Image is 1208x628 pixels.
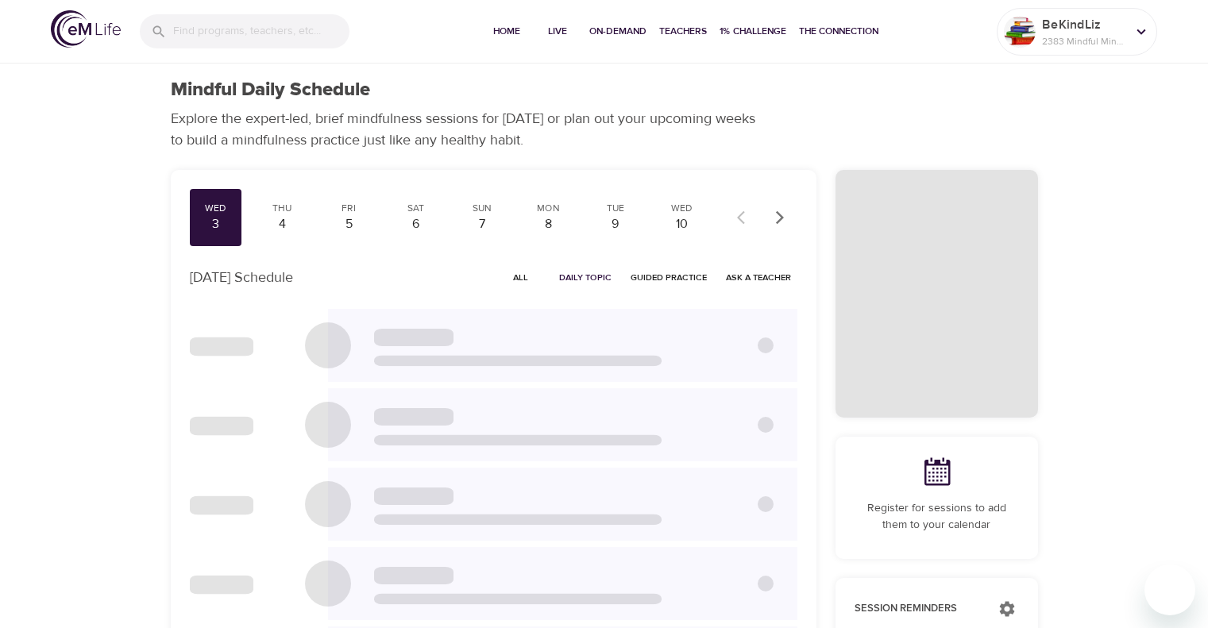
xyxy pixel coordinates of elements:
div: Mon [529,202,569,215]
img: Remy Sharp [1004,16,1036,48]
div: 9 [596,215,635,233]
h1: Mindful Daily Schedule [171,79,370,102]
span: Ask a Teacher [726,270,791,285]
div: Tue [596,202,635,215]
div: 8 [529,215,569,233]
p: Session Reminders [855,601,982,617]
p: Register for sessions to add them to your calendar [855,500,1019,534]
div: Sat [396,202,435,215]
input: Find programs, teachers, etc... [173,14,349,48]
button: Guided Practice [624,265,713,290]
span: The Connection [799,23,878,40]
p: BeKindLiz [1042,15,1126,34]
span: Guided Practice [631,270,707,285]
div: 3 [196,215,236,233]
div: 5 [329,215,369,233]
span: All [502,270,540,285]
div: Wed [662,202,702,215]
div: 7 [462,215,502,233]
span: 1% Challenge [720,23,786,40]
div: Sun [462,202,502,215]
span: Live [538,23,577,40]
p: 2383 Mindful Minutes [1042,34,1126,48]
div: Fri [329,202,369,215]
div: 10 [662,215,702,233]
span: Teachers [659,23,707,40]
iframe: Button to launch messaging window [1144,564,1195,615]
button: Ask a Teacher [720,265,797,290]
span: Home [488,23,526,40]
span: On-Demand [589,23,646,40]
div: Thu [262,202,302,215]
div: 4 [262,215,302,233]
button: Daily Topic [553,265,618,290]
p: [DATE] Schedule [190,267,293,288]
div: Wed [196,202,236,215]
div: 6 [396,215,435,233]
img: logo [51,10,121,48]
button: All [496,265,546,290]
span: Daily Topic [559,270,612,285]
p: Explore the expert-led, brief mindfulness sessions for [DATE] or plan out your upcoming weeks to ... [171,108,766,151]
